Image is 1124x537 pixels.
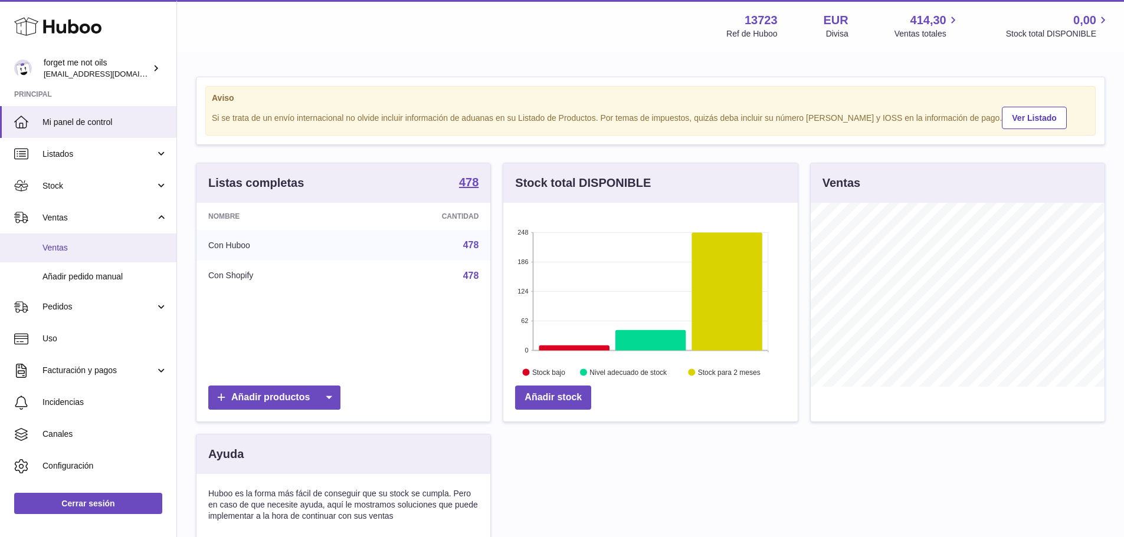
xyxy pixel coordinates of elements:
[1002,107,1066,129] a: Ver Listado
[824,12,848,28] strong: EUR
[463,271,479,281] a: 478
[532,368,565,377] text: Stock bajo
[42,301,155,312] span: Pedidos
[1006,28,1110,39] span: Stock total DISPONIBLE
[463,240,479,250] a: 478
[515,386,591,410] a: Añadir stock
[208,175,304,191] h3: Listas completas
[459,176,479,190] a: 478
[212,93,1089,104] strong: Aviso
[42,149,155,160] span: Listados
[590,368,668,377] text: Nivel adecuado de stock
[14,60,32,77] img: internalAdmin-13723@internal.huboo.com
[894,12,960,39] a: 414,30 Ventas totales
[726,28,777,39] div: Ref de Huboo
[910,12,946,28] span: 414,30
[42,180,155,192] span: Stock
[44,57,150,80] div: forget me not oils
[208,488,479,522] p: Huboo es la forma más fácil de conseguir que su stock se cumpla. Pero en caso de que necesite ayu...
[42,212,155,223] span: Ventas
[42,242,168,253] span: Ventas
[1006,12,1110,39] a: 0,00 Stock total DISPONIBLE
[515,175,651,191] h3: Stock total DISPONIBLE
[14,493,162,514] a: Cerrar sesión
[517,258,528,265] text: 186
[212,105,1089,129] div: Si se trata de un envío internacional no olvide incluir información de aduanas en su Listado de P...
[353,203,491,230] th: Cantidad
[525,347,529,354] text: 0
[42,333,168,344] span: Uso
[42,397,168,408] span: Incidencias
[196,203,353,230] th: Nombre
[42,460,168,472] span: Configuración
[517,288,528,295] text: 124
[208,446,244,462] h3: Ayuda
[42,429,168,440] span: Canales
[44,69,173,78] span: [EMAIL_ADDRESS][DOMAIN_NAME]
[517,229,528,236] text: 248
[522,317,529,324] text: 62
[745,12,778,28] strong: 13723
[196,230,353,261] td: Con Huboo
[42,117,168,128] span: Mi panel de control
[196,261,353,291] td: Con Shopify
[822,175,860,191] h3: Ventas
[42,365,155,376] span: Facturación y pagos
[208,386,340,410] a: Añadir productos
[894,28,960,39] span: Ventas totales
[42,271,168,282] span: Añadir pedido manual
[1073,12,1096,28] span: 0,00
[826,28,848,39] div: Divisa
[698,368,761,377] text: Stock para 2 meses
[459,176,479,188] strong: 478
